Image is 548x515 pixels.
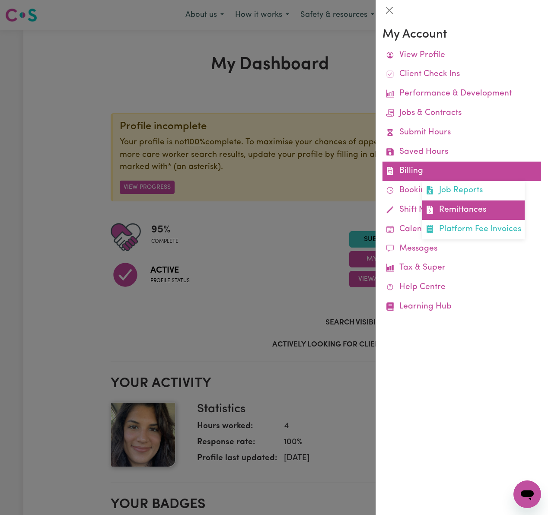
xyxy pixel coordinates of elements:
a: BillingJob ReportsRemittancesPlatform Fee Invoices [382,162,541,181]
a: Platform Fee Invoices [422,220,525,239]
a: Shift Notes [382,200,541,220]
h3: My Account [382,28,541,42]
a: Help Centre [382,278,541,297]
a: Job Reports [422,181,525,200]
a: Client Check Ins [382,65,541,84]
a: View Profile [382,46,541,65]
a: Messages [382,239,541,259]
button: Close [382,3,396,17]
a: Tax & Super [382,258,541,278]
a: Jobs & Contracts [382,104,541,123]
a: Saved Hours [382,143,541,162]
a: Learning Hub [382,297,541,317]
a: Bookings [382,181,541,200]
a: Calendar [382,220,541,239]
a: Performance & Development [382,84,541,104]
a: Submit Hours [382,123,541,143]
a: Remittances [422,200,525,220]
iframe: Button to launch messaging window [513,480,541,508]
